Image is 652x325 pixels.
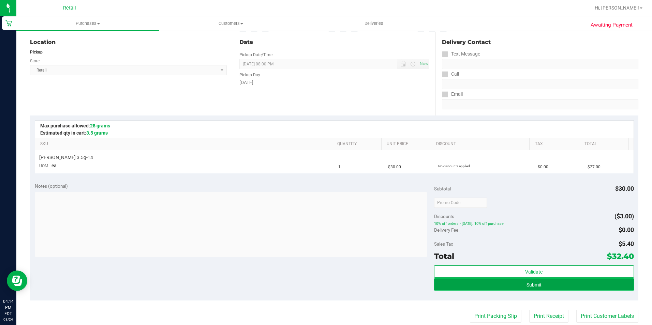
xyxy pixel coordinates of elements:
[30,58,40,64] label: Store
[302,16,445,31] a: Deliveries
[160,20,302,27] span: Customers
[3,298,13,317] p: 04:14 PM EDT
[434,186,451,191] span: Subtotal
[40,141,329,147] a: SKU
[607,251,634,261] span: $32.40
[591,21,633,29] span: Awaiting Payment
[434,265,634,278] button: Validate
[16,16,159,31] a: Purchases
[615,185,634,192] span: $30.00
[619,226,634,233] span: $0.00
[39,154,93,161] span: [PERSON_NAME] 3.5g-14
[595,5,639,11] span: Hi, [PERSON_NAME]!
[387,141,428,147] a: Unit Price
[535,141,576,147] a: Tax
[434,210,454,222] span: Discounts
[434,198,487,208] input: Promo Code
[239,38,430,46] div: Date
[614,213,634,220] span: ($3.00)
[527,282,542,288] span: Submit
[442,49,480,59] label: Text Message
[355,20,392,27] span: Deliveries
[434,278,634,291] button: Submit
[239,79,430,86] div: [DATE]
[584,141,626,147] a: Total
[16,20,159,27] span: Purchases
[438,164,470,168] span: No discounts applied
[388,164,401,170] span: $30.00
[434,241,453,247] span: Sales Tax
[338,164,341,170] span: 1
[40,123,110,128] span: Max purchase allowed:
[337,141,379,147] a: Quantity
[434,227,458,233] span: Delivery Fee
[442,69,459,79] label: Call
[239,72,260,78] label: Pickup Day
[159,16,302,31] a: Customers
[434,221,634,226] span: 10% off orders - [DATE]: 10% off purchase
[35,183,68,189] span: Notes (optional)
[3,317,13,322] p: 08/24
[63,5,76,11] span: Retail
[442,89,463,99] label: Email
[39,164,48,168] span: UOM
[588,164,601,170] span: $27.00
[30,50,43,55] strong: Pickup
[30,38,227,46] div: Location
[529,310,568,323] button: Print Receipt
[434,251,454,261] span: Total
[239,52,272,58] label: Pickup Date/Time
[86,130,108,136] span: 3.5 grams
[576,310,638,323] button: Print Customer Labels
[525,269,543,275] span: Validate
[470,310,521,323] button: Print Packing Slip
[538,164,548,170] span: $0.00
[442,79,638,89] input: Format: (999) 999-9999
[90,123,110,128] span: 28 grams
[40,130,108,136] span: Estimated qty in cart:
[442,38,638,46] div: Delivery Contact
[436,141,527,147] a: Discount
[5,20,12,27] inline-svg: Retail
[619,240,634,247] span: $5.40
[7,270,27,291] iframe: Resource center
[51,163,57,168] span: ea
[442,59,638,69] input: Format: (999) 999-9999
